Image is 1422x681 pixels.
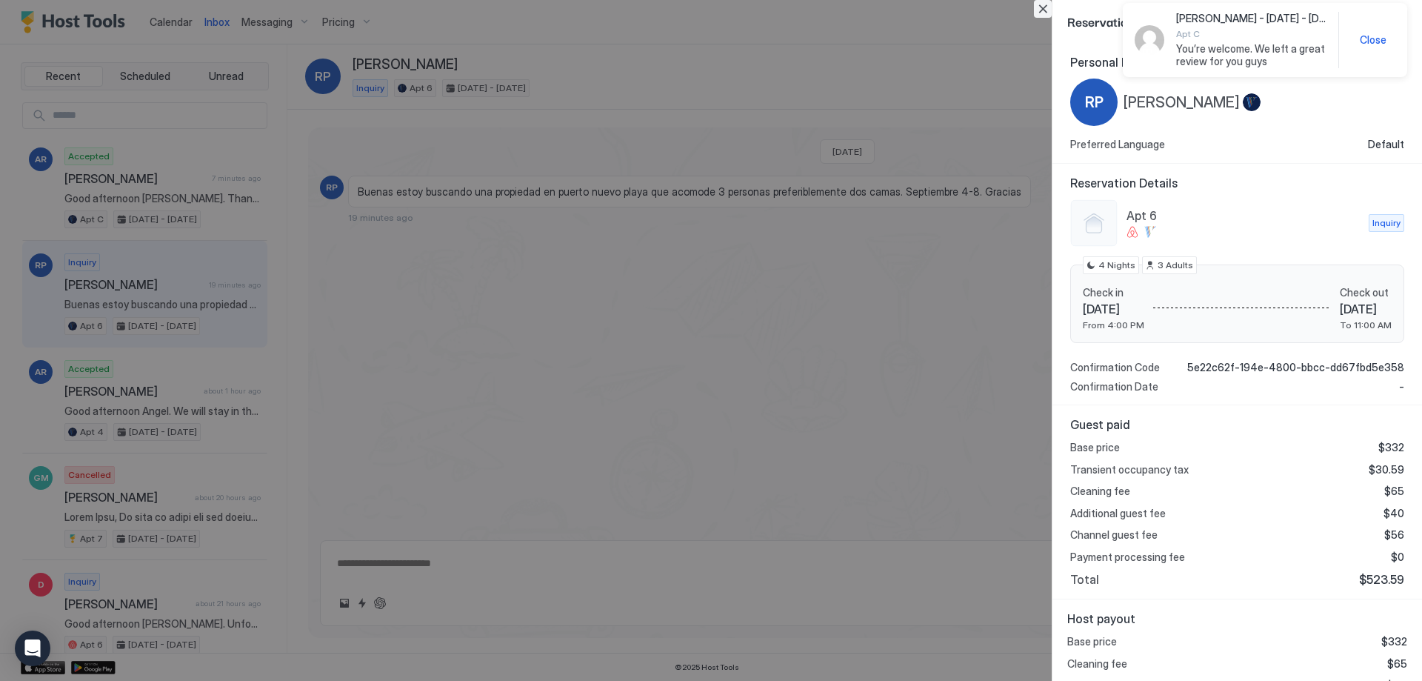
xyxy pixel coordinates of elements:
span: To 11:00 AM [1340,319,1392,330]
span: Total [1070,572,1099,587]
span: Base price [1070,441,1120,454]
span: Check in [1083,286,1144,299]
span: Apt 6 [1126,208,1363,223]
span: $30.59 [1369,463,1404,476]
span: Cleaning fee [1070,485,1130,498]
span: $56 [1384,528,1404,542]
span: [PERSON_NAME] [1124,93,1240,112]
span: [DATE] [1340,302,1392,316]
span: Confirmation Code [1070,361,1160,374]
span: $40 [1383,507,1404,520]
div: Avatar [1135,25,1164,55]
span: Transient occupancy tax [1070,463,1189,476]
span: $65 [1384,485,1404,498]
span: [DATE] [1083,302,1144,316]
div: Open Intercom Messenger [15,631,50,666]
span: 5e22c62f-194e-4800-bbcc-dd67fbd5e358 [1187,361,1404,374]
span: $65 [1387,657,1407,671]
span: Close [1360,33,1386,47]
span: Channel guest fee [1070,528,1158,542]
span: $332 [1378,441,1404,454]
span: $0 [1391,551,1404,564]
span: Preferred Language [1070,138,1165,151]
span: Host payout [1067,611,1407,626]
span: $332 [1381,635,1407,648]
span: Default [1368,138,1404,151]
span: Check out [1340,286,1392,299]
span: - [1399,380,1404,393]
span: Cleaning fee [1067,657,1127,671]
span: 3 Adults [1158,259,1193,272]
span: Additional guest fee [1070,507,1166,520]
span: Reservation Details [1067,12,1386,30]
span: Confirmation Date [1070,380,1158,393]
span: Payment processing fee [1070,551,1185,564]
span: $523.59 [1359,572,1404,587]
span: Inquiry [1372,216,1401,230]
span: Personal Details [1070,55,1404,70]
span: From 4:00 PM [1083,319,1144,330]
span: Apt C [1176,28,1326,39]
span: Reservation Details [1070,176,1404,190]
span: You’re welcome. We left a great review for you guys [1176,42,1326,68]
span: 4 Nights [1098,259,1135,272]
span: [PERSON_NAME] - [DATE] - [DATE] [1176,12,1326,25]
span: Base price [1067,635,1117,648]
span: Guest paid [1070,417,1404,432]
span: RP [1085,91,1104,113]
